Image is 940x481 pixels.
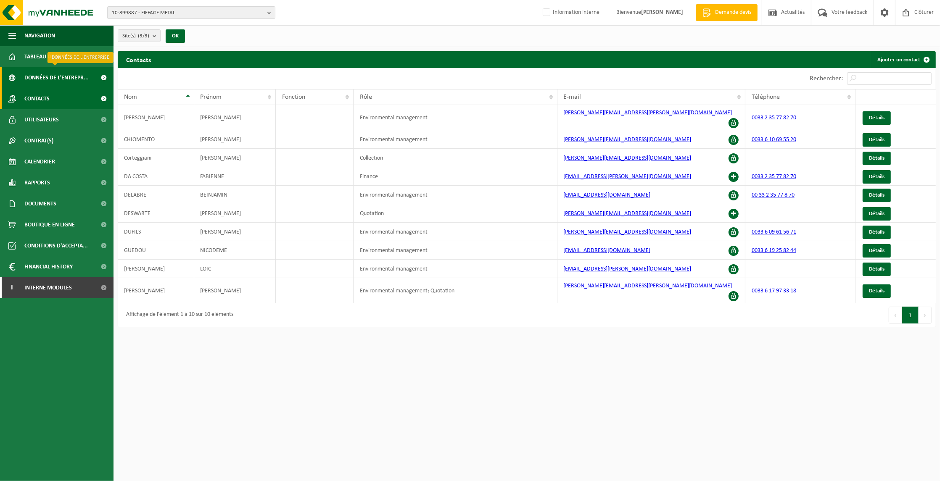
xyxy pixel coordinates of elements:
a: Détails [863,263,891,276]
span: Interne modules [24,277,72,298]
a: 0033 6 09 61 56 71 [752,229,796,235]
a: [PERSON_NAME][EMAIL_ADDRESS][DOMAIN_NAME] [564,137,692,143]
button: Previous [889,307,902,323]
a: [PERSON_NAME][EMAIL_ADDRESS][DOMAIN_NAME] [564,210,692,217]
span: Calendrier [24,151,55,172]
a: [EMAIL_ADDRESS][PERSON_NAME][DOMAIN_NAME] [564,266,692,272]
span: Nom [124,94,137,100]
td: FABIENNE [194,167,276,186]
span: E-mail [564,94,581,100]
td: Environmental management [354,241,557,260]
a: Détails [863,133,891,147]
td: [PERSON_NAME] [194,130,276,149]
a: [PERSON_NAME][EMAIL_ADDRESS][DOMAIN_NAME] [564,155,692,161]
td: [PERSON_NAME] [194,278,276,303]
label: Rechercher: [810,76,843,82]
span: Financial History [24,256,73,277]
span: Prénom [201,94,222,100]
a: Détails [863,111,891,125]
span: Téléphone [752,94,780,100]
td: CHIOMENTO [118,130,194,149]
td: Environmental management [354,223,557,241]
span: Contrat(s) [24,130,53,151]
span: Rôle [360,94,372,100]
td: Environmental management [354,130,557,149]
td: [PERSON_NAME] [118,105,194,130]
a: Détails [863,244,891,258]
a: 00 33 2 35 77 8 70 [752,192,795,198]
span: Navigation [24,25,55,46]
a: [PERSON_NAME][EMAIL_ADDRESS][PERSON_NAME][DOMAIN_NAME] [564,283,732,289]
span: Détails [869,192,885,198]
td: [PERSON_NAME] [194,105,276,130]
span: I [8,277,16,298]
count: (3/3) [138,33,149,39]
a: Détails [863,170,891,184]
strong: [PERSON_NAME] [641,9,683,16]
span: Demande devis [713,8,753,17]
span: Boutique en ligne [24,214,75,235]
a: Détails [863,207,891,221]
span: Conditions d'accepta... [24,235,88,256]
a: 0033 6 17 97 33 18 [752,288,796,294]
span: Données de l'entrepr... [24,67,89,88]
td: Corteggiani [118,149,194,167]
button: 1 [902,307,919,323]
td: [PERSON_NAME] [194,204,276,223]
a: Détails [863,189,891,202]
td: Quotation [354,204,557,223]
span: Contacts [24,88,50,109]
td: DUFILS [118,223,194,241]
span: Détails [869,174,885,179]
span: Rapports [24,172,50,193]
span: 10-899887 - EIFFAGE METAL [112,7,264,19]
td: DA COSTA [118,167,194,186]
button: OK [166,29,185,43]
a: Détails [863,226,891,239]
label: Information interne [541,6,599,19]
span: Tableau de bord [24,46,70,67]
h2: Contacts [118,51,159,68]
span: Détails [869,288,885,294]
span: Détails [869,211,885,216]
div: Affichage de l'élément 1 à 10 sur 10 éléments [122,308,233,323]
span: Détails [869,248,885,253]
a: Détails [863,284,891,298]
td: [PERSON_NAME] [118,260,194,278]
td: DELABRE [118,186,194,204]
span: Détails [869,115,885,121]
span: Détails [869,229,885,235]
td: GUEDOU [118,241,194,260]
span: Fonction [282,94,305,100]
td: [PERSON_NAME] [194,149,276,167]
button: Site(s)(3/3) [118,29,161,42]
span: Site(s) [122,30,149,42]
a: Ajouter un contact [871,51,935,68]
a: Demande devis [696,4,758,21]
a: [PERSON_NAME][EMAIL_ADDRESS][DOMAIN_NAME] [564,229,692,235]
span: Détails [869,266,885,272]
td: BEINJAMIN [194,186,276,204]
td: Environmental management [354,260,557,278]
a: 0033 2 35 77 82 70 [752,173,796,180]
td: LOIC [194,260,276,278]
span: Documents [24,193,56,214]
a: [EMAIL_ADDRESS][DOMAIN_NAME] [564,192,651,198]
td: [PERSON_NAME] [194,223,276,241]
td: Environmental management [354,105,557,130]
button: Next [919,307,932,323]
span: Utilisateurs [24,109,59,130]
a: 0033 6 10 69 55 20 [752,137,796,143]
td: NICODEME [194,241,276,260]
td: Environmental management [354,186,557,204]
a: 0033 6 19 25 82 44 [752,247,796,254]
td: Finance [354,167,557,186]
td: Environmental management; Quotation [354,278,557,303]
a: 0033 2 35 77 82 70 [752,115,796,121]
span: Détails [869,155,885,161]
td: Collection [354,149,557,167]
a: [PERSON_NAME][EMAIL_ADDRESS][PERSON_NAME][DOMAIN_NAME] [564,110,732,116]
td: DESWARTE [118,204,194,223]
td: [PERSON_NAME] [118,278,194,303]
a: Détails [863,152,891,165]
